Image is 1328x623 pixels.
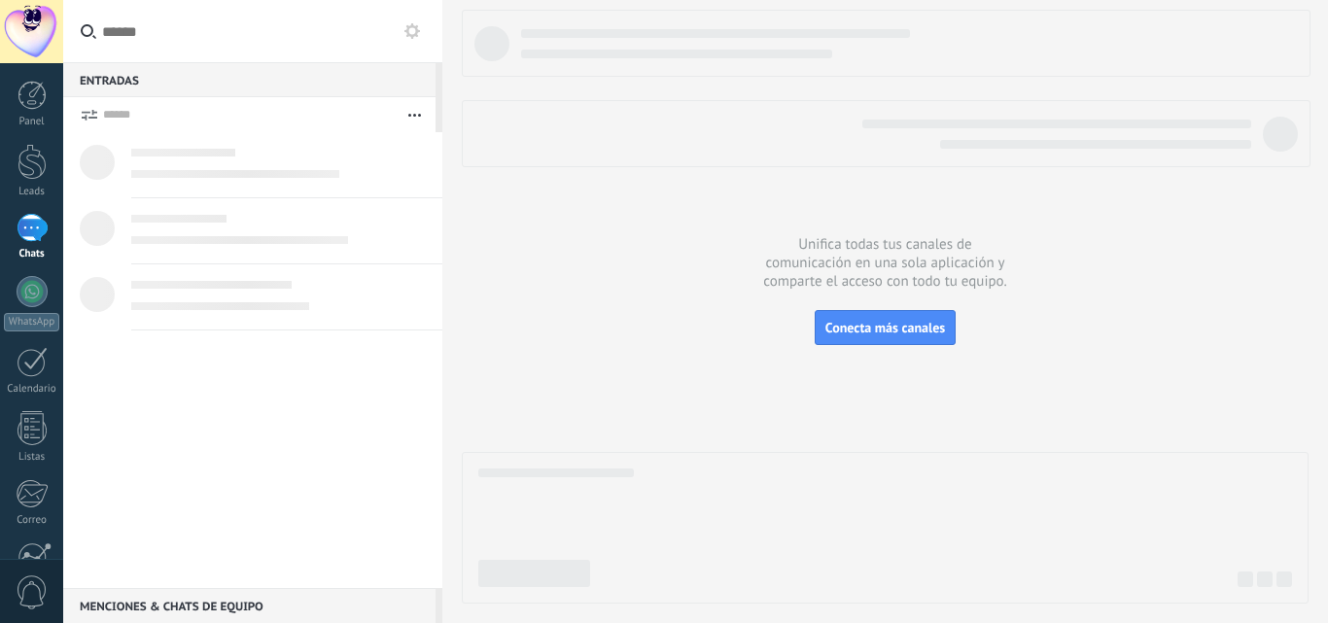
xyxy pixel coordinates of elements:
div: WhatsApp [4,313,59,331]
div: Listas [4,451,60,464]
div: Leads [4,186,60,198]
button: Conecta más canales [815,310,956,345]
div: Panel [4,116,60,128]
div: Correo [4,514,60,527]
div: Calendario [4,383,60,396]
div: Chats [4,248,60,260]
span: Conecta más canales [825,319,945,336]
div: Menciones & Chats de equipo [63,588,436,623]
div: Entradas [63,62,436,97]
